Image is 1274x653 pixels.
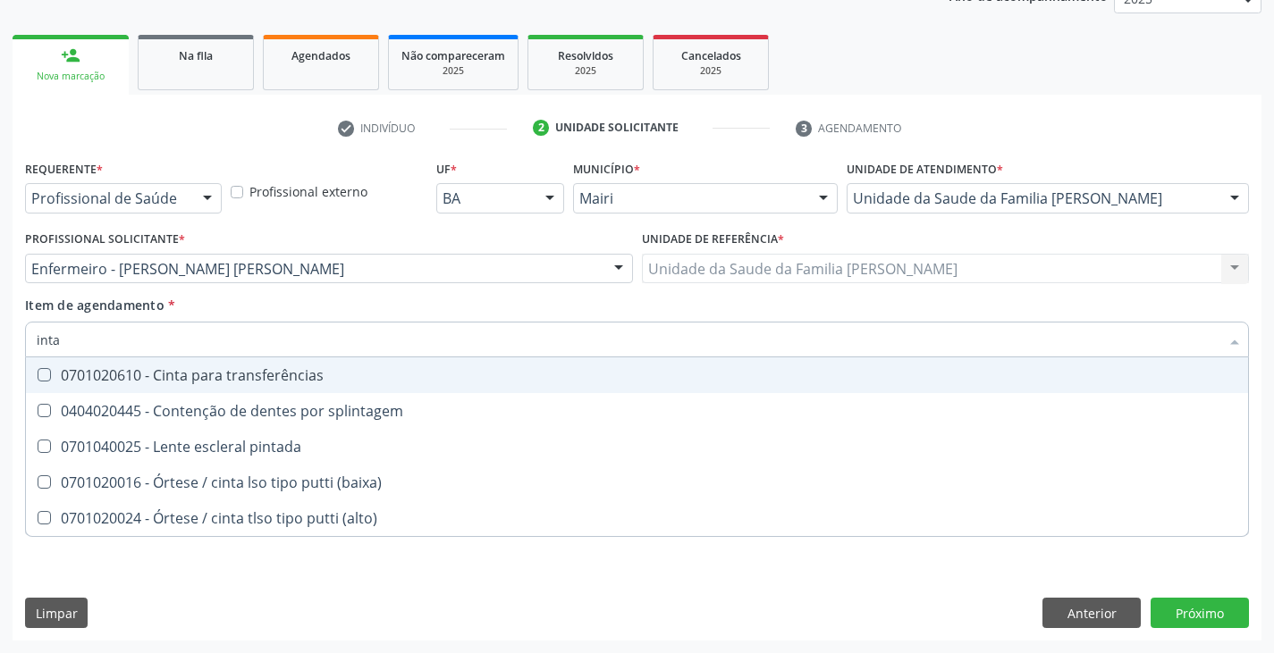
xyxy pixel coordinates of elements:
[579,189,801,207] span: Mairi
[1042,598,1141,628] button: Anterior
[558,48,613,63] span: Resolvidos
[443,189,527,207] span: BA
[681,48,741,63] span: Cancelados
[401,64,505,78] div: 2025
[291,48,350,63] span: Agendados
[37,475,1237,490] div: 0701020016 - Órtese / cinta lso tipo putti (baixa)
[249,182,367,201] label: Profissional externo
[666,64,755,78] div: 2025
[1151,598,1249,628] button: Próximo
[401,48,505,63] span: Não compareceram
[25,70,116,83] div: Nova marcação
[25,598,88,628] button: Limpar
[436,155,457,183] label: UF
[25,226,185,254] label: Profissional Solicitante
[37,404,1237,418] div: 0404020445 - Contenção de dentes por splintagem
[847,155,1003,183] label: Unidade de atendimento
[541,64,630,78] div: 2025
[31,189,185,207] span: Profissional de Saúde
[25,155,103,183] label: Requerente
[61,46,80,65] div: person_add
[853,189,1212,207] span: Unidade da Saude da Familia [PERSON_NAME]
[37,440,1237,454] div: 0701040025 - Lente escleral pintada
[31,260,596,278] span: Enfermeiro - [PERSON_NAME] [PERSON_NAME]
[37,511,1237,525] div: 0701020024 - Órtese / cinta tlso tipo putti (alto)
[37,368,1237,382] div: 0701020610 - Cinta para transferências
[533,120,549,136] div: 2
[555,120,679,136] div: Unidade solicitante
[573,155,640,183] label: Município
[179,48,213,63] span: Na fila
[37,322,1219,357] input: Buscar por procedimentos
[642,226,784,254] label: Unidade de referência
[25,297,165,314] span: Item de agendamento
